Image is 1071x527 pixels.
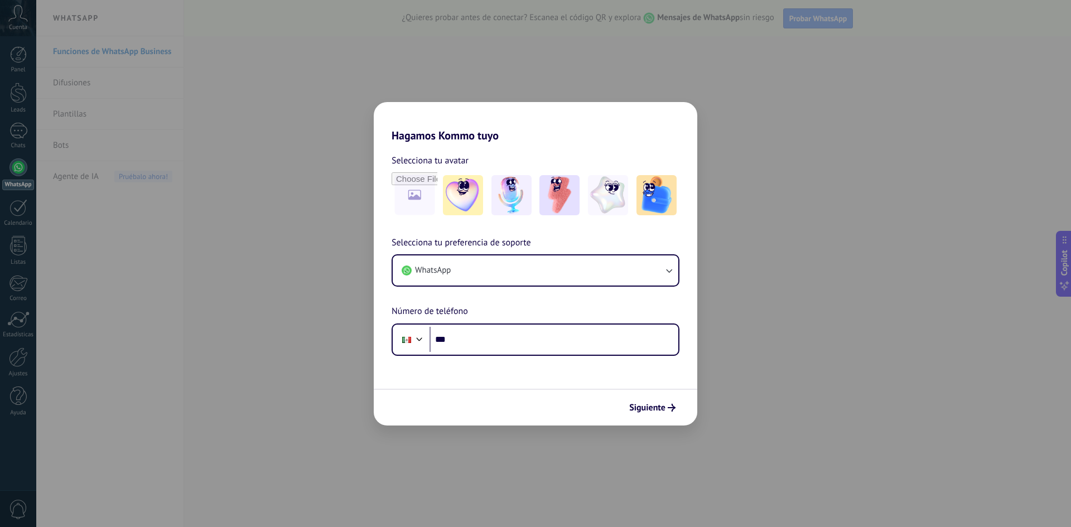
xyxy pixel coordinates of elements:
img: -2.jpeg [491,175,532,215]
span: Siguiente [629,404,665,412]
button: Siguiente [624,398,681,417]
button: WhatsApp [393,255,678,286]
span: Número de teléfono [392,304,468,319]
img: -4.jpeg [588,175,628,215]
span: Selecciona tu preferencia de soporte [392,236,531,250]
img: -5.jpeg [636,175,677,215]
span: Selecciona tu avatar [392,153,469,168]
img: -1.jpeg [443,175,483,215]
img: -3.jpeg [539,175,580,215]
span: WhatsApp [415,265,451,276]
h2: Hagamos Kommo tuyo [374,102,697,142]
div: Mexico: + 52 [396,328,417,351]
